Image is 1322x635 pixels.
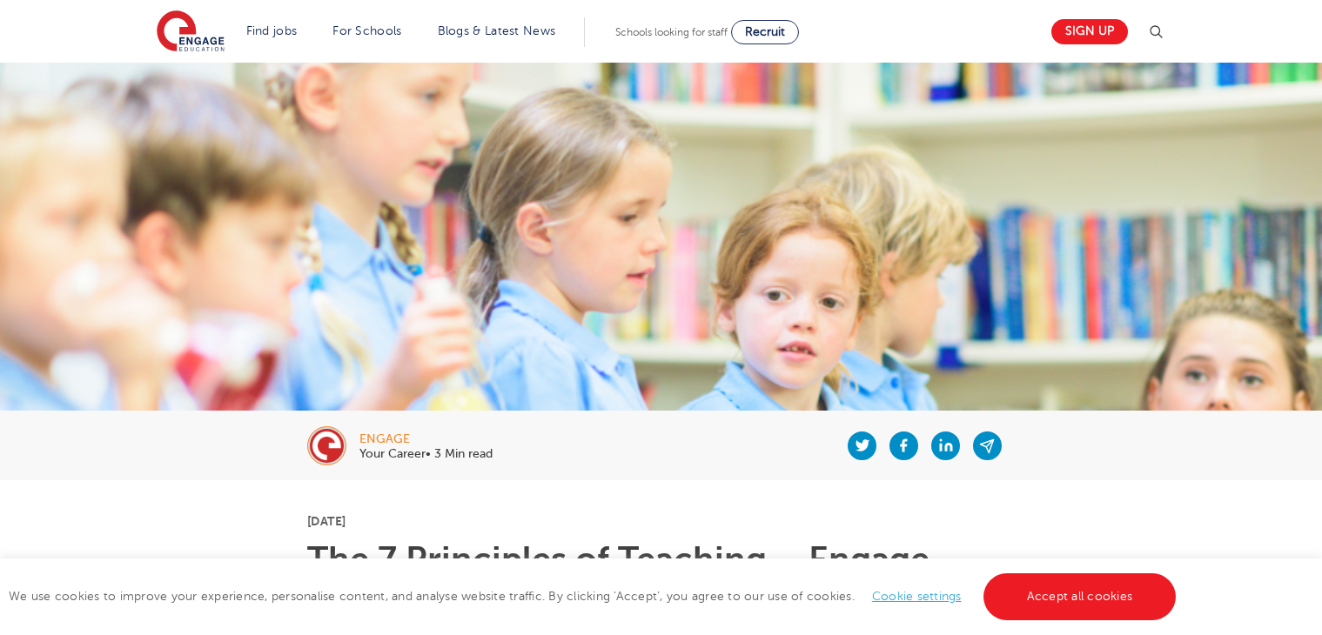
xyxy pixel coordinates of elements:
a: Accept all cookies [983,573,1177,620]
a: Sign up [1051,19,1128,44]
a: Recruit [731,20,799,44]
span: Recruit [745,25,785,38]
p: Your Career• 3 Min read [359,448,493,460]
p: [DATE] [307,515,1015,527]
a: For Schools [332,24,401,37]
img: Engage Education [157,10,225,54]
a: Find jobs [246,24,298,37]
div: engage [359,433,493,445]
a: Cookie settings [872,590,962,603]
h1: The 7 Principles of Teaching – Engage Education | [307,543,1015,612]
a: Blogs & Latest News [438,24,556,37]
span: We use cookies to improve your experience, personalise content, and analyse website traffic. By c... [9,590,1180,603]
span: Schools looking for staff [615,26,728,38]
